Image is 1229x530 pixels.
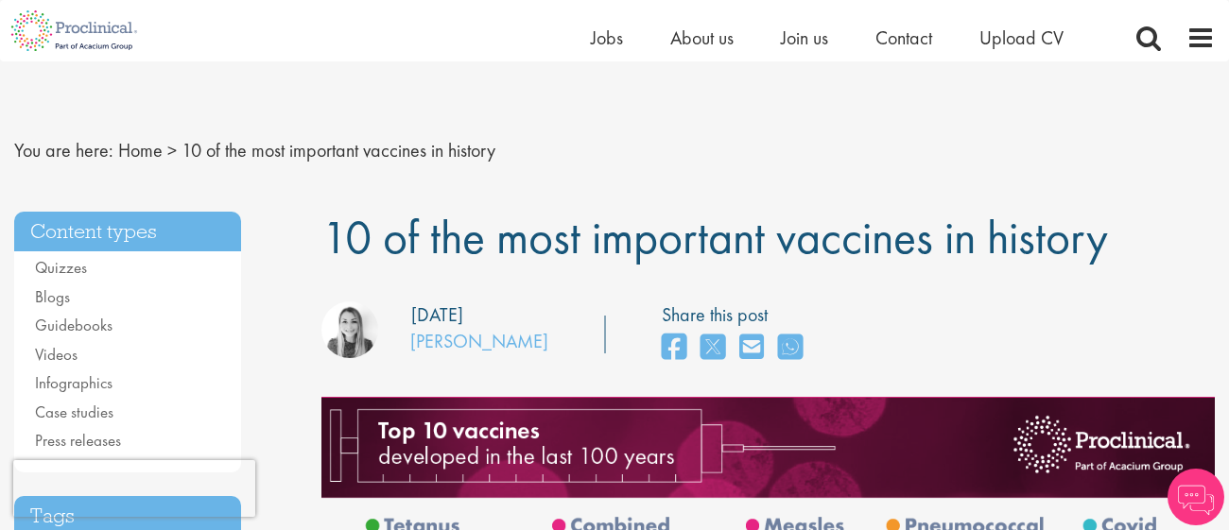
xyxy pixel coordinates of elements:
[591,26,623,50] a: Jobs
[662,301,812,329] label: Share this post
[35,372,113,393] a: Infographics
[781,26,828,50] a: Join us
[182,138,495,162] span: 10 of the most important vaccines in history
[14,212,241,252] h3: Content types
[14,138,113,162] span: You are here:
[35,344,78,365] a: Videos
[979,26,1064,50] a: Upload CV
[1168,469,1224,525] img: Chatbot
[411,301,463,329] div: [DATE]
[739,328,764,368] a: share on email
[35,402,113,422] a: Case studies
[35,257,87,278] a: Quizzes
[321,301,378,358] img: Hannah Burke
[778,328,803,368] a: share on whats app
[118,138,163,162] a: breadcrumb link
[410,329,548,353] a: [PERSON_NAME]
[35,315,113,335] a: Guidebooks
[35,430,121,451] a: Press releases
[701,328,725,368] a: share on twitter
[167,138,177,162] span: >
[13,460,255,517] iframe: reCAPTCHA
[662,328,686,368] a: share on facebook
[35,286,70,307] a: Blogs
[875,26,932,50] a: Contact
[321,207,1108,267] span: 10 of the most important vaccines in history
[670,26,734,50] a: About us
